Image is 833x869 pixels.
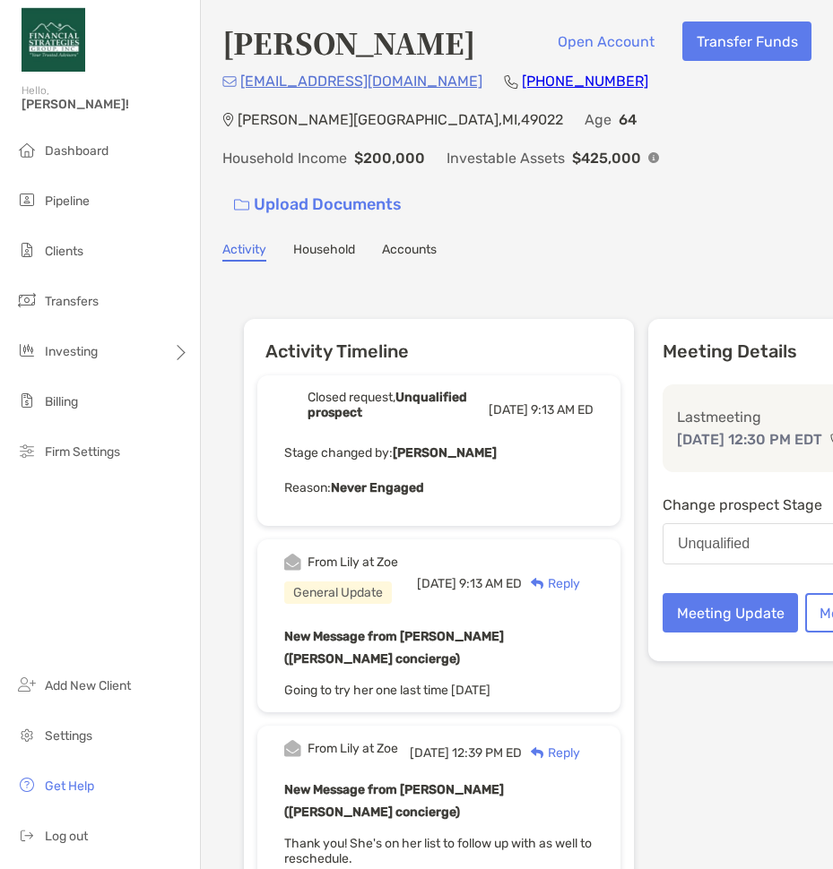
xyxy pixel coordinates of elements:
p: [EMAIL_ADDRESS][DOMAIN_NAME] [240,70,482,92]
div: Closed request, [308,390,489,420]
img: Email Icon [222,76,237,87]
span: [DATE] [489,402,528,417]
a: Household [293,242,355,262]
div: From Lily at Zoe [308,741,398,756]
img: investing icon [16,340,38,361]
img: Location Icon [222,113,234,127]
img: Event icon [284,554,301,571]
span: Pipeline [45,194,90,209]
div: From Lily at Zoe [308,555,398,570]
img: clients icon [16,239,38,261]
span: Billing [45,394,78,409]
img: Event icon [284,397,301,414]
img: transfers icon [16,289,38,311]
a: Activity [222,242,266,262]
p: Household Income [222,147,347,169]
img: pipeline icon [16,189,38,211]
h4: [PERSON_NAME] [222,22,475,63]
a: Upload Documents [222,185,413,224]
img: button icon [234,199,249,211]
p: Stage changed by: [284,442,594,464]
p: $425,000 [572,147,641,169]
p: [PERSON_NAME][GEOGRAPHIC_DATA] , MI , 49022 [238,108,563,131]
button: Meeting Update [663,593,798,632]
p: Age [585,108,612,131]
a: Accounts [382,242,437,262]
span: 12:39 PM ED [452,745,522,761]
img: add_new_client icon [16,674,38,695]
span: Add New Client [45,678,131,693]
b: Never Engaged [331,480,424,495]
span: Clients [45,244,83,259]
img: billing icon [16,390,38,411]
span: [DATE] [410,745,449,761]
span: 9:13 AM ED [531,402,594,417]
img: get-help icon [16,774,38,796]
img: Reply icon [531,747,544,759]
p: 64 [619,108,637,131]
img: dashboard icon [16,139,38,160]
span: Thank you! She's on her list to follow up with as well to reschedule. [284,836,592,866]
span: Investing [45,344,98,359]
span: Firm Settings [45,444,120,460]
span: [DATE] [417,576,456,591]
p: [DATE] 12:30 PM EDT [677,428,822,451]
img: Event icon [284,740,301,757]
img: Zoe Logo [22,7,85,72]
p: Investable Assets [447,147,565,169]
img: Phone Icon [504,74,518,89]
img: Reply icon [531,578,544,589]
span: 9:13 AM ED [459,576,522,591]
button: Transfer Funds [682,22,811,61]
b: New Message from [PERSON_NAME] ([PERSON_NAME] concierge) [284,629,504,667]
button: Open Account [543,22,668,61]
a: [PHONE_NUMBER] [522,73,648,90]
span: Going to try her one last time [DATE] [284,683,490,698]
img: firm-settings icon [16,440,38,461]
span: Dashboard [45,143,108,159]
div: Reply [522,574,580,593]
img: Info Icon [648,152,659,163]
h6: Activity Timeline [244,319,634,362]
p: $200,000 [354,147,425,169]
p: Reason: [284,477,594,499]
span: Settings [45,728,92,744]
span: Transfers [45,294,99,309]
div: General Update [284,581,392,604]
div: Unqualified [678,536,750,552]
img: logout icon [16,824,38,846]
b: Unqualified prospect [308,390,467,420]
div: Reply [522,744,580,762]
span: Log out [45,829,88,844]
img: settings icon [16,724,38,745]
span: [PERSON_NAME]! [22,97,189,112]
b: [PERSON_NAME] [393,445,497,460]
span: Get Help [45,779,94,794]
b: New Message from [PERSON_NAME] ([PERSON_NAME] concierge) [284,782,504,820]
